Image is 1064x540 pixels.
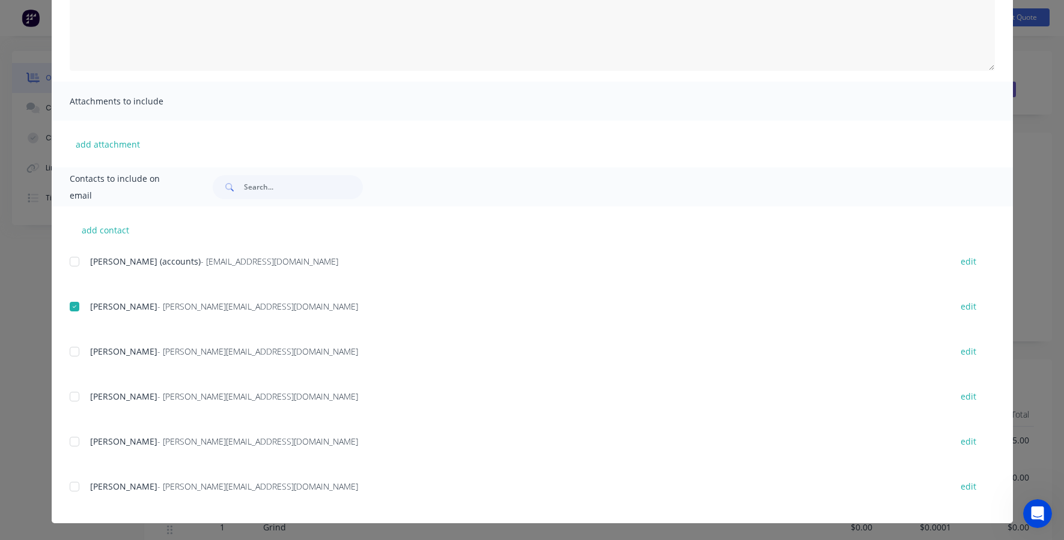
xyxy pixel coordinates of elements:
[90,436,157,447] span: [PERSON_NAME]
[953,298,983,314] button: edit
[1023,499,1052,528] iframe: Intercom live chat
[70,221,142,239] button: add contact
[90,256,201,267] span: [PERSON_NAME] (accounts)
[90,301,157,312] span: [PERSON_NAME]
[90,346,157,357] span: [PERSON_NAME]
[157,436,358,447] span: - [PERSON_NAME][EMAIL_ADDRESS][DOMAIN_NAME]
[157,346,358,357] span: - [PERSON_NAME][EMAIL_ADDRESS][DOMAIN_NAME]
[953,343,983,359] button: edit
[201,256,338,267] span: - [EMAIL_ADDRESS][DOMAIN_NAME]
[157,481,358,492] span: - [PERSON_NAME][EMAIL_ADDRESS][DOMAIN_NAME]
[953,433,983,449] button: edit
[953,478,983,494] button: edit
[70,93,202,110] span: Attachments to include
[90,481,157,492] span: [PERSON_NAME]
[953,388,983,404] button: edit
[70,135,146,153] button: add attachment
[157,301,358,312] span: - [PERSON_NAME][EMAIL_ADDRESS][DOMAIN_NAME]
[70,170,183,204] span: Contacts to include on email
[244,175,363,199] input: Search...
[953,253,983,269] button: edit
[157,391,358,402] span: - [PERSON_NAME][EMAIL_ADDRESS][DOMAIN_NAME]
[90,391,157,402] span: [PERSON_NAME]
